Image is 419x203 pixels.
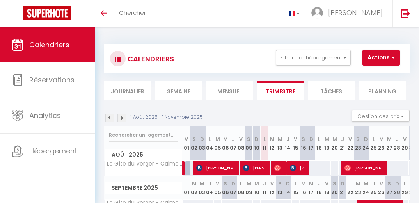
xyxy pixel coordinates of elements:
th: 01 [183,176,190,200]
th: 18 [315,176,323,200]
abbr: M [364,180,368,187]
abbr: V [380,180,383,187]
li: Semaine [155,81,202,100]
abbr: M [356,180,360,187]
th: 12 [268,126,276,161]
abbr: S [302,135,305,143]
abbr: J [232,135,235,143]
th: 16 [300,176,307,200]
span: Analytics [29,110,61,120]
span: Le Gîte du Verger - Calme, paisible et jardin [106,161,184,167]
span: [PERSON_NAME] [344,160,386,175]
th: 11 [261,176,268,200]
th: 14 [284,126,292,161]
abbr: J [318,180,321,187]
abbr: J [372,180,375,187]
th: 22 [346,176,354,200]
abbr: V [185,135,188,143]
th: 09 [245,176,253,200]
abbr: D [364,135,368,143]
th: 20 [331,126,339,161]
abbr: M [192,180,197,187]
th: 08 [237,176,245,200]
th: 17 [307,126,315,161]
li: Mensuel [206,81,253,100]
abbr: S [224,180,227,187]
th: 08 [237,126,245,161]
abbr: J [341,135,344,143]
span: Calendriers [29,40,69,50]
li: Trimestre [257,81,304,100]
th: 21 [339,176,346,200]
abbr: D [309,135,313,143]
abbr: L [263,135,266,143]
th: 23 [354,176,362,200]
th: 30 [409,176,417,200]
button: Filtrer par hébergement [276,50,351,66]
abbr: M [254,180,259,187]
th: 23 [354,126,362,161]
abbr: M [387,135,392,143]
img: Super Booking [23,6,71,20]
abbr: V [294,135,297,143]
span: Septembre 2025 [105,182,182,194]
th: 02 [190,176,198,200]
abbr: L [349,180,352,187]
span: [PERSON_NAME] [274,160,285,175]
th: 25 [370,176,378,200]
th: 26 [378,126,385,161]
abbr: L [404,180,406,187]
abbr: M [379,135,384,143]
abbr: M [215,135,220,143]
th: 29 [401,176,409,200]
img: logout [401,9,410,18]
th: 04 [206,176,214,200]
th: 11 [261,126,268,161]
button: Actions [362,50,400,66]
th: 19 [323,176,331,200]
th: 15 [292,126,300,161]
abbr: V [403,135,407,143]
th: 28 [393,176,401,200]
th: 03 [198,176,206,200]
th: 26 [378,176,385,200]
abbr: D [231,180,235,187]
th: 13 [276,176,284,200]
abbr: M [278,135,282,143]
span: [PERSON_NAME] [196,160,238,175]
abbr: V [270,180,274,187]
h3: CALENDRIERS [126,50,174,68]
th: 07 [229,176,237,200]
span: [PERSON_NAME] [243,160,269,175]
abbr: S [192,135,196,143]
th: 27 [385,176,393,200]
abbr: M [200,180,204,187]
th: 25 [370,126,378,161]
th: 18 [315,126,323,161]
abbr: J [263,180,266,187]
th: 06 [222,126,229,161]
abbr: M [270,135,275,143]
th: 05 [214,126,222,161]
th: 19 [323,126,331,161]
abbr: J [208,180,211,187]
li: Journalier [104,81,151,100]
abbr: L [373,135,375,143]
th: 10 [253,126,261,161]
th: 27 [385,126,393,161]
span: Hébergement [29,146,77,156]
abbr: D [395,180,399,187]
img: ... [311,7,323,19]
abbr: M [332,135,337,143]
abbr: L [318,135,320,143]
th: 07 [229,126,237,161]
span: [PERSON_NAME] [290,160,308,175]
abbr: S [247,135,250,143]
abbr: M [223,135,228,143]
th: 12 [268,176,276,200]
th: 30 [409,126,417,161]
th: 10 [253,176,261,200]
th: 17 [307,176,315,200]
span: Chercher [119,9,146,17]
th: 05 [214,176,222,200]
